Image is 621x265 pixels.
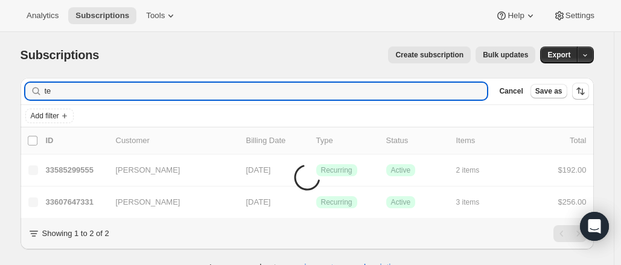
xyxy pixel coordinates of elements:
button: Export [540,46,578,63]
span: Add filter [31,111,59,121]
span: Bulk updates [483,50,528,60]
span: Subscriptions [21,48,100,62]
button: Sort the results [572,83,589,100]
div: Open Intercom Messenger [580,212,609,241]
button: Bulk updates [476,46,535,63]
span: Cancel [499,86,523,96]
span: Settings [565,11,594,21]
button: Tools [139,7,184,24]
button: Help [488,7,543,24]
button: Subscriptions [68,7,136,24]
p: Showing 1 to 2 of 2 [42,228,109,240]
span: Save as [535,86,562,96]
nav: Pagination [553,225,587,242]
span: Help [508,11,524,21]
span: Subscriptions [75,11,129,21]
button: Cancel [494,84,527,98]
button: Create subscription [388,46,471,63]
span: Create subscription [395,50,463,60]
span: Tools [146,11,165,21]
span: Analytics [27,11,59,21]
button: Add filter [25,109,74,123]
input: Filter subscribers [45,83,488,100]
button: Save as [530,84,567,98]
button: Settings [546,7,602,24]
span: Export [547,50,570,60]
button: Analytics [19,7,66,24]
